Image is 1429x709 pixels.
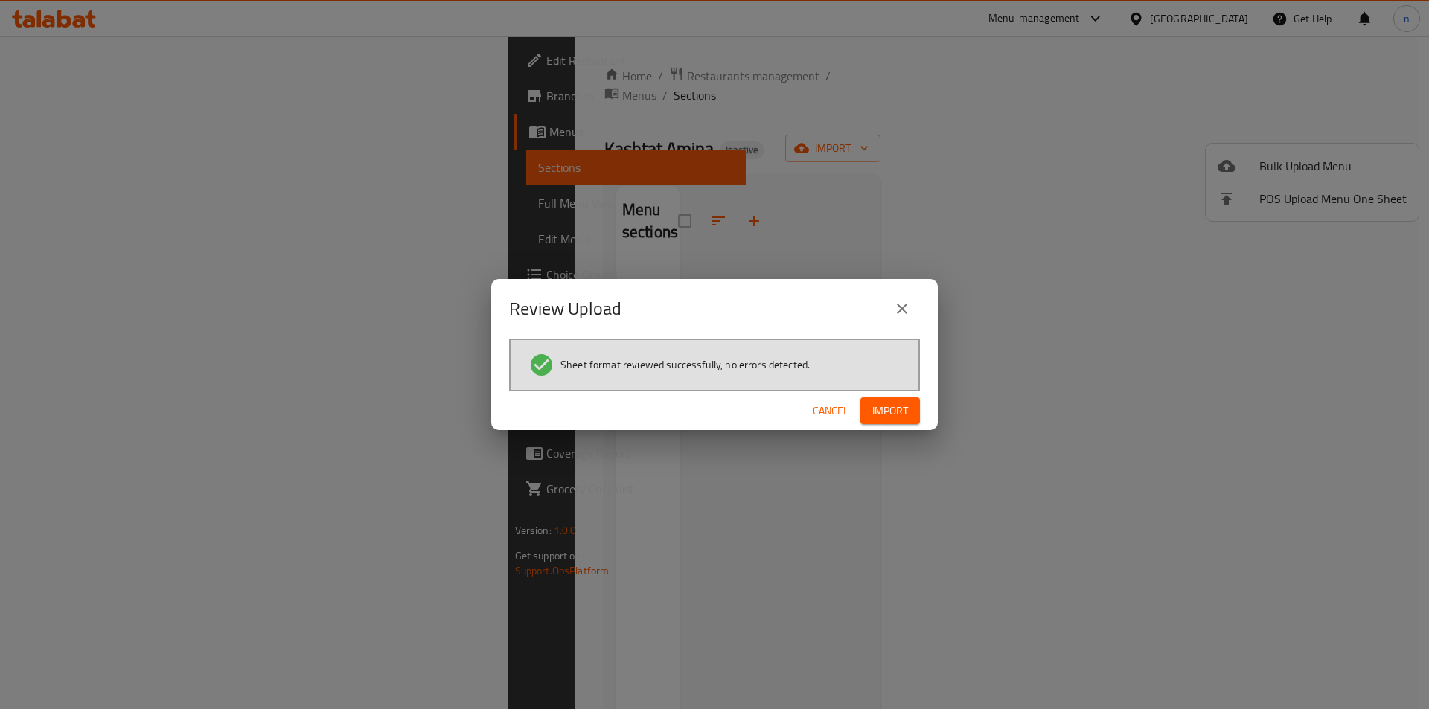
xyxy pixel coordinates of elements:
[884,291,920,327] button: close
[813,402,848,420] span: Cancel
[872,402,908,420] span: Import
[560,357,810,372] span: Sheet format reviewed successfully, no errors detected.
[509,297,621,321] h2: Review Upload
[860,397,920,425] button: Import
[807,397,854,425] button: Cancel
